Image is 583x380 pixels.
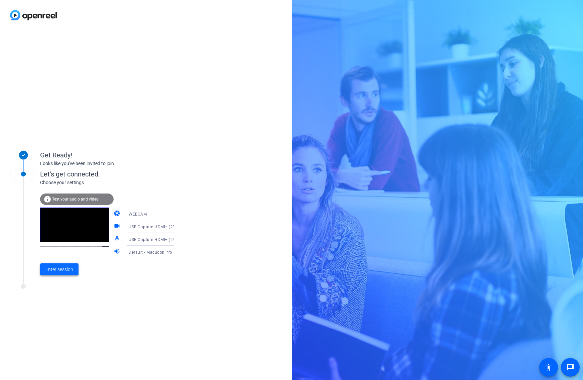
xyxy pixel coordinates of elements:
button: Enter session [40,263,79,275]
div: Choose your settings [40,179,187,186]
mat-icon: volume_up [114,248,122,256]
span: USB Capture HDMI+ (2935:0004) [129,224,193,229]
span: Enter session [45,266,73,273]
span: Test your audio and video [52,197,99,202]
mat-icon: camera [114,210,122,218]
mat-icon: info [43,195,51,203]
span: USB Capture HDMI+ (2935:0004) [129,237,193,242]
span: Default - MacBook Pro Speakers (Built-in) [129,249,209,255]
mat-icon: accessibility [545,363,553,371]
span: WEBCAM [129,212,147,217]
div: Let's get connected. [40,169,187,179]
mat-icon: mic_none [114,235,122,243]
mat-icon: videocam [114,223,122,231]
div: Looks like you've been invited to join [40,160,174,167]
mat-icon: message [566,363,574,371]
div: Get Ready! [40,150,174,160]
